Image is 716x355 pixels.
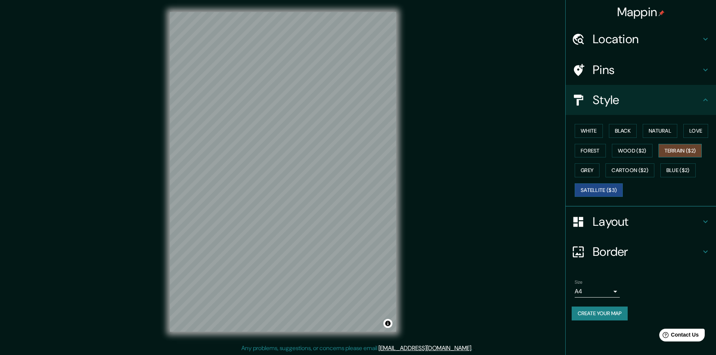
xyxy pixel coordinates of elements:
h4: Border [593,244,701,259]
button: Create your map [572,307,628,320]
img: pin-icon.png [658,10,665,16]
h4: Layout [593,214,701,229]
div: Pins [566,55,716,85]
p: Any problems, suggestions, or concerns please email . [241,344,472,353]
button: Wood ($2) [612,144,652,158]
button: Natural [643,124,677,138]
h4: Pins [593,62,701,77]
h4: Style [593,92,701,107]
button: Love [683,124,708,138]
button: Satellite ($3) [575,183,623,197]
button: Forest [575,144,606,158]
a: [EMAIL_ADDRESS][DOMAIN_NAME] [378,344,471,352]
div: Location [566,24,716,54]
div: Style [566,85,716,115]
div: . [474,344,475,353]
button: Grey [575,163,599,177]
h4: Location [593,32,701,47]
div: A4 [575,286,620,298]
button: White [575,124,603,138]
button: Terrain ($2) [658,144,702,158]
button: Black [609,124,637,138]
h4: Mappin [617,5,665,20]
label: Size [575,279,583,286]
button: Toggle attribution [383,319,392,328]
button: Cartoon ($2) [605,163,654,177]
div: Layout [566,207,716,237]
canvas: Map [170,12,396,332]
iframe: Help widget launcher [649,326,708,347]
div: Border [566,237,716,267]
button: Blue ($2) [660,163,696,177]
div: . [472,344,474,353]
